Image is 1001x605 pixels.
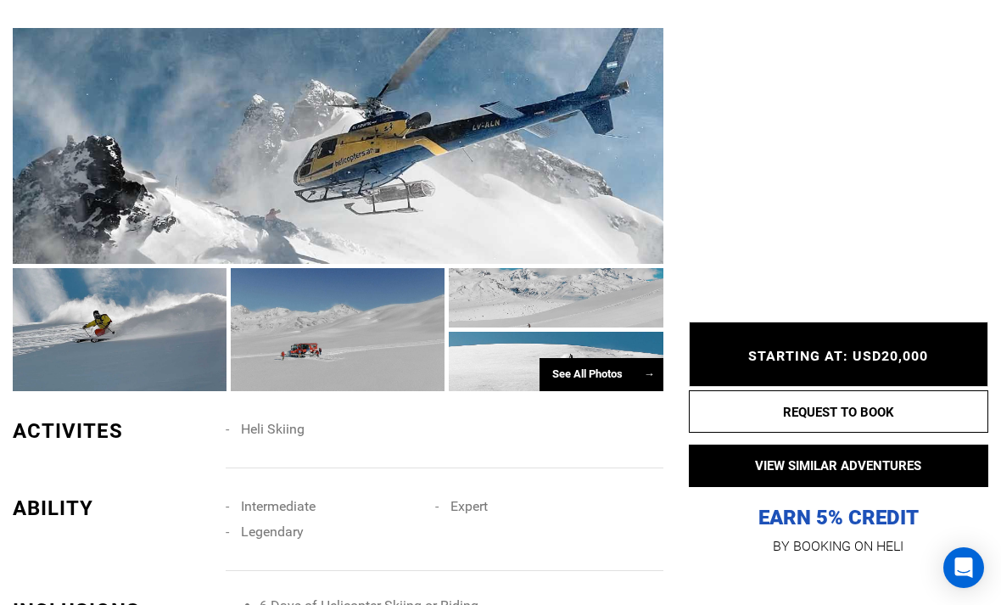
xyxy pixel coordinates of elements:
span: Heli Skiing [241,421,305,437]
span: → [644,367,655,380]
span: Intermediate [241,498,316,514]
span: Expert [450,498,488,514]
span: STARTING AT: USD20,000 [748,349,928,365]
button: VIEW SIMILAR ADVENTURES [689,445,988,487]
div: ACTIVITES [13,417,213,445]
button: REQUEST TO BOOK [689,390,988,433]
p: BY BOOKING ON HELI [689,535,988,558]
p: EARN 5% CREDIT [689,335,988,531]
div: Open Intercom Messenger [943,547,984,588]
div: See All Photos [540,358,663,391]
span: Legendary [241,524,304,540]
div: ABILITY [13,494,213,523]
